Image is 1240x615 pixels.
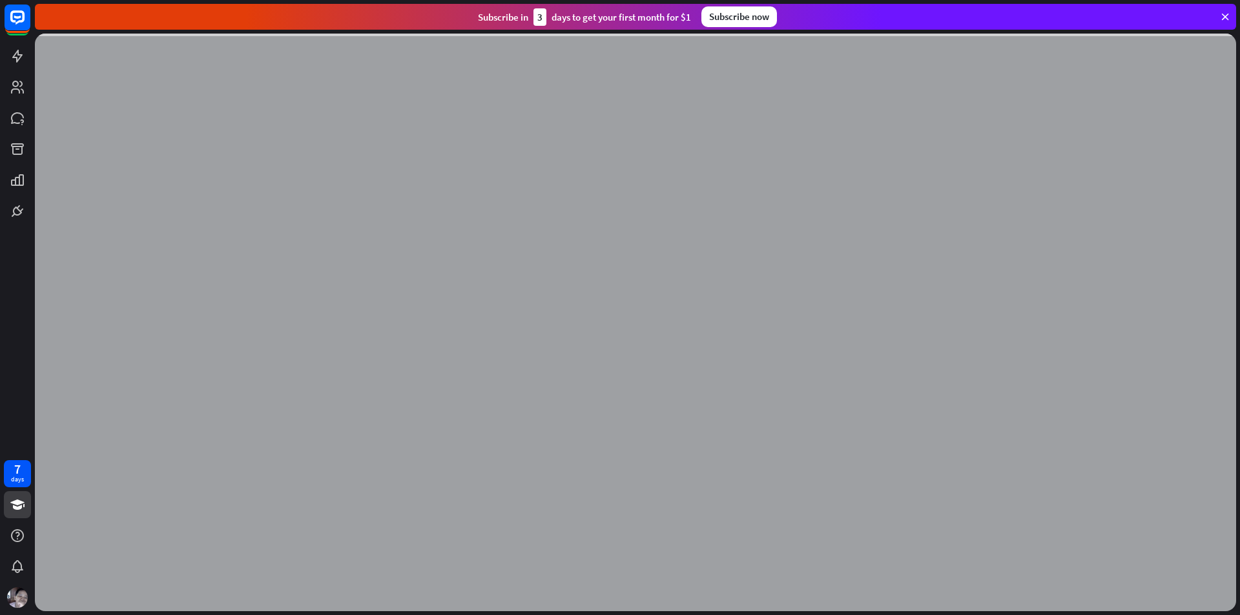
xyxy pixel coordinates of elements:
[533,8,546,26] div: 3
[701,6,777,27] div: Subscribe now
[4,460,31,487] a: 7 days
[14,463,21,475] div: 7
[11,475,24,484] div: days
[478,8,691,26] div: Subscribe in days to get your first month for $1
